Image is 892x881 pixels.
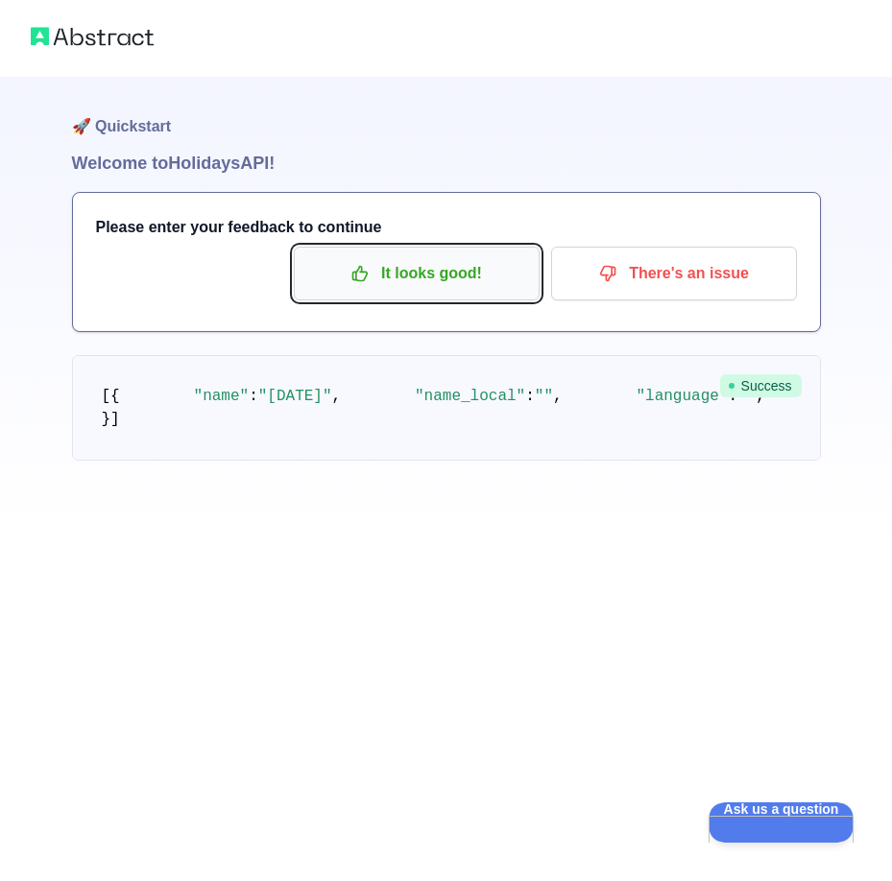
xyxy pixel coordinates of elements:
[720,374,802,397] span: Success
[566,257,783,290] p: There's an issue
[258,388,332,405] span: "[DATE]"
[249,388,258,405] span: :
[551,247,797,300] button: There's an issue
[72,150,821,177] h1: Welcome to Holidays API!
[31,23,154,50] img: Abstract logo
[72,77,821,150] h1: 🚀 Quickstart
[294,247,540,300] button: It looks good!
[553,388,563,405] span: ,
[636,388,728,405] span: "language"
[415,388,525,405] span: "name_local"
[102,388,111,405] span: [
[535,388,553,405] span: ""
[332,388,342,405] span: ,
[525,388,535,405] span: :
[96,216,797,239] h3: Please enter your feedback to continue
[194,388,250,405] span: "name"
[308,257,525,290] p: It looks good!
[709,802,854,843] iframe: Help Scout Beacon - Open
